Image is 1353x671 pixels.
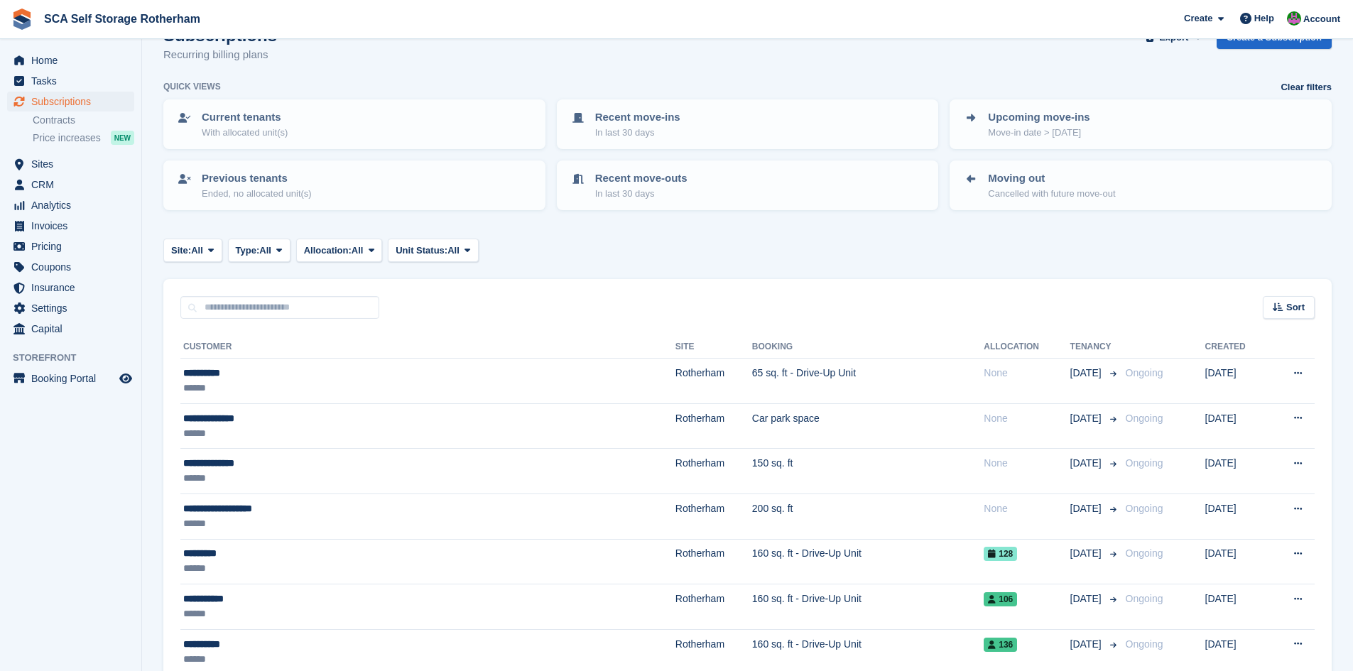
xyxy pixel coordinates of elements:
[984,547,1017,561] span: 128
[752,359,984,404] td: 65 sq. ft - Drive-Up Unit
[1126,593,1163,604] span: Ongoing
[7,369,134,388] a: menu
[202,170,312,187] p: Previous tenants
[31,175,116,195] span: CRM
[675,336,752,359] th: Site
[171,244,191,258] span: Site:
[296,239,383,262] button: Allocation: All
[33,114,134,127] a: Contracts
[988,109,1090,126] p: Upcoming move-ins
[396,244,447,258] span: Unit Status:
[988,126,1090,140] p: Move-in date > [DATE]
[1070,366,1104,381] span: [DATE]
[1281,80,1332,94] a: Clear filters
[7,92,134,111] a: menu
[202,187,312,201] p: Ended, no allocated unit(s)
[180,336,675,359] th: Customer
[1287,11,1301,26] img: Sarah Race
[31,298,116,318] span: Settings
[595,109,680,126] p: Recent move-ins
[165,162,544,209] a: Previous tenants Ended, no allocated unit(s)
[1070,411,1104,426] span: [DATE]
[31,257,116,277] span: Coupons
[202,109,288,126] p: Current tenants
[675,403,752,449] td: Rotherham
[191,244,203,258] span: All
[304,244,352,258] span: Allocation:
[675,539,752,584] td: Rotherham
[111,131,134,145] div: NEW
[1070,591,1104,606] span: [DATE]
[33,131,101,145] span: Price increases
[388,239,478,262] button: Unit Status: All
[1126,367,1163,378] span: Ongoing
[752,493,984,539] td: 200 sq. ft
[1070,456,1104,471] span: [DATE]
[1286,300,1305,315] span: Sort
[752,539,984,584] td: 160 sq. ft - Drive-Up Unit
[675,359,752,404] td: Rotherham
[984,336,1070,359] th: Allocation
[7,216,134,236] a: menu
[558,101,938,148] a: Recent move-ins In last 30 days
[558,162,938,209] a: Recent move-outs In last 30 days
[1205,493,1268,539] td: [DATE]
[236,244,260,258] span: Type:
[1205,539,1268,584] td: [DATE]
[984,638,1017,652] span: 136
[1126,547,1163,559] span: Ongoing
[31,50,116,70] span: Home
[11,9,33,30] img: stora-icon-8386f47178a22dfd0bd8f6a31ec36ba5ce8667c1dd55bd0f319d3a0aa187defe.svg
[31,319,116,339] span: Capital
[31,236,116,256] span: Pricing
[7,257,134,277] a: menu
[163,80,221,93] h6: Quick views
[33,130,134,146] a: Price increases NEW
[228,239,290,262] button: Type: All
[984,592,1017,606] span: 106
[752,449,984,494] td: 150 sq. ft
[447,244,460,258] span: All
[31,71,116,91] span: Tasks
[595,170,688,187] p: Recent move-outs
[988,170,1115,187] p: Moving out
[1126,413,1163,424] span: Ongoing
[165,101,544,148] a: Current tenants With allocated unit(s)
[7,71,134,91] a: menu
[1126,503,1163,514] span: Ongoing
[595,187,688,201] p: In last 30 days
[7,175,134,195] a: menu
[675,584,752,630] td: Rotherham
[31,278,116,298] span: Insurance
[1070,501,1104,516] span: [DATE]
[31,154,116,174] span: Sites
[1184,11,1212,26] span: Create
[1205,336,1268,359] th: Created
[7,154,134,174] a: menu
[7,195,134,215] a: menu
[1126,457,1163,469] span: Ongoing
[1303,12,1340,26] span: Account
[7,50,134,70] a: menu
[31,369,116,388] span: Booking Portal
[7,319,134,339] a: menu
[163,239,222,262] button: Site: All
[1070,637,1104,652] span: [DATE]
[752,336,984,359] th: Booking
[13,351,141,365] span: Storefront
[117,370,134,387] a: Preview store
[1205,403,1268,449] td: [DATE]
[951,101,1330,148] a: Upcoming move-ins Move-in date > [DATE]
[595,126,680,140] p: In last 30 days
[31,216,116,236] span: Invoices
[202,126,288,140] p: With allocated unit(s)
[1254,11,1274,26] span: Help
[988,187,1115,201] p: Cancelled with future move-out
[1205,584,1268,630] td: [DATE]
[259,244,271,258] span: All
[984,456,1070,471] div: None
[984,411,1070,426] div: None
[7,236,134,256] a: menu
[1070,336,1120,359] th: Tenancy
[1126,638,1163,650] span: Ongoing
